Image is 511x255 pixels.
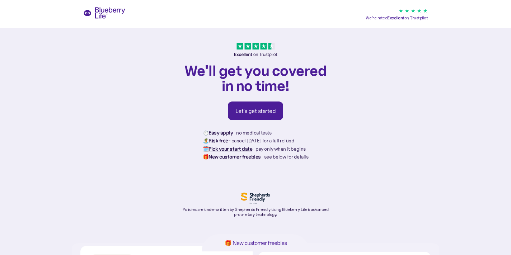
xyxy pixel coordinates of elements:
div: Let's get started [235,107,276,114]
strong: Pick your start date [208,146,252,152]
p: ⏱️ - no medical tests 🏝️ - cancel [DATE] for a full refund 🗓️ - pay only when it begins 🎁 - see b... [203,129,309,161]
a: Let's get started [228,101,283,120]
strong: Easy apply [208,129,233,136]
p: Policies are underwritten by Shepherds Friendly using Blueberry Life’s advanced proprietary techn... [180,207,331,217]
a: Policies are underwritten by Shepherds Friendly using Blueberry Life’s advanced proprietary techn... [180,193,331,217]
strong: New customer freebies [208,154,261,160]
strong: Risk free [208,137,228,144]
h1: 🎁 New customer freebies [213,240,298,246]
h1: We'll get you covered in no time! [180,63,331,93]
